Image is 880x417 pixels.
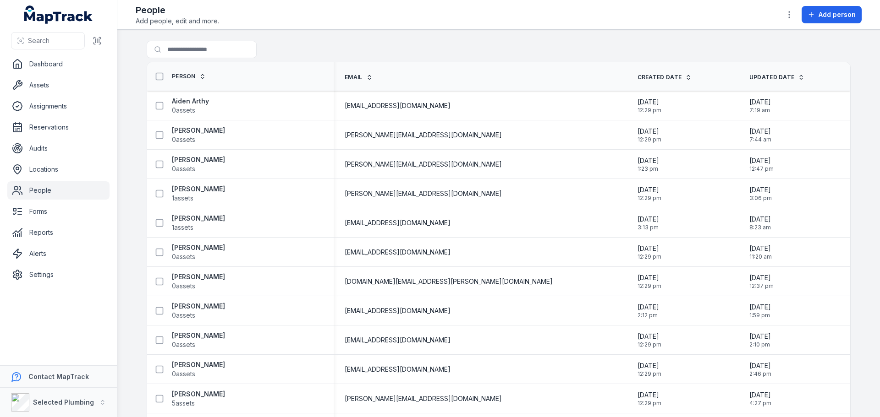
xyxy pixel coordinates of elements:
[7,181,110,200] a: People
[7,139,110,157] a: Audits
[638,273,661,282] span: [DATE]
[638,341,661,348] span: 12:29 pm
[638,215,659,231] time: 2/28/2025, 3:13:20 PM
[638,332,661,341] span: [DATE]
[172,135,195,144] span: 0 assets
[638,312,659,319] span: 2:12 pm
[345,189,502,198] span: [PERSON_NAME][EMAIL_ADDRESS][DOMAIN_NAME]
[172,272,225,282] strong: [PERSON_NAME]
[345,394,502,403] span: [PERSON_NAME][EMAIL_ADDRESS][DOMAIN_NAME]
[749,215,771,231] time: 7/29/2025, 8:23:24 AM
[172,399,195,408] span: 5 assets
[638,74,682,81] span: Created Date
[172,73,206,80] a: Person
[749,195,772,202] span: 3:06 pm
[638,253,661,260] span: 12:29 pm
[749,97,771,107] span: [DATE]
[749,390,771,400] span: [DATE]
[7,97,110,115] a: Assignments
[638,195,661,202] span: 12:29 pm
[638,361,661,378] time: 1/14/2025, 12:29:42 PM
[749,97,771,114] time: 7/29/2025, 7:19:23 AM
[749,215,771,224] span: [DATE]
[749,156,774,173] time: 7/29/2025, 12:47:23 PM
[638,165,659,173] span: 1:23 pm
[749,165,774,173] span: 12:47 pm
[749,224,771,231] span: 8:23 am
[172,360,225,379] a: [PERSON_NAME]0assets
[638,282,661,290] span: 12:29 pm
[172,360,225,369] strong: [PERSON_NAME]
[172,243,225,252] strong: [PERSON_NAME]
[172,243,225,261] a: [PERSON_NAME]0assets
[749,282,774,290] span: 12:37 pm
[638,400,661,407] span: 12:29 pm
[172,155,225,164] strong: [PERSON_NAME]
[638,244,661,260] time: 1/14/2025, 12:29:42 PM
[345,130,502,140] span: [PERSON_NAME][EMAIL_ADDRESS][DOMAIN_NAME]
[638,390,661,400] span: [DATE]
[749,370,771,378] span: 2:46 pm
[345,248,451,257] span: [EMAIL_ADDRESS][DOMAIN_NAME]
[136,4,219,16] h2: People
[172,184,225,203] a: [PERSON_NAME]1assets
[172,369,195,379] span: 0 assets
[749,273,774,282] span: [DATE]
[749,400,771,407] span: 4:27 pm
[7,118,110,136] a: Reservations
[172,302,225,320] a: [PERSON_NAME]0assets
[749,390,771,407] time: 7/29/2025, 4:27:33 PM
[819,10,856,19] span: Add person
[749,273,774,290] time: 7/29/2025, 12:37:47 PM
[638,127,661,143] time: 1/14/2025, 12:29:42 PM
[172,97,209,106] strong: Aiden Arthy
[28,373,89,380] strong: Contact MapTrack
[172,73,196,80] span: Person
[749,303,771,312] span: [DATE]
[638,107,661,114] span: 12:29 pm
[345,74,363,81] span: Email
[172,126,225,144] a: [PERSON_NAME]0assets
[172,97,209,115] a: Aiden Arthy0assets
[638,185,661,195] span: [DATE]
[136,16,219,26] span: Add people, edit and more.
[345,365,451,374] span: [EMAIL_ADDRESS][DOMAIN_NAME]
[638,303,659,319] time: 5/14/2025, 2:12:32 PM
[172,214,225,223] strong: [PERSON_NAME]
[172,390,225,399] strong: [PERSON_NAME]
[7,160,110,179] a: Locations
[7,223,110,242] a: Reports
[749,107,771,114] span: 7:19 am
[638,97,661,114] time: 1/14/2025, 12:29:42 PM
[345,160,502,169] span: [PERSON_NAME][EMAIL_ADDRESS][DOMAIN_NAME]
[638,97,661,107] span: [DATE]
[749,341,771,348] span: 2:10 pm
[172,194,193,203] span: 1 assets
[749,127,771,136] span: [DATE]
[28,36,49,45] span: Search
[638,370,661,378] span: 12:29 pm
[749,244,772,253] span: [DATE]
[24,5,93,24] a: MapTrack
[802,6,862,23] button: Add person
[638,273,661,290] time: 1/14/2025, 12:29:42 PM
[749,74,795,81] span: Updated Date
[638,303,659,312] span: [DATE]
[345,74,373,81] a: Email
[172,155,225,173] a: [PERSON_NAME]0assets
[7,76,110,94] a: Assets
[172,331,225,349] a: [PERSON_NAME]0assets
[749,303,771,319] time: 7/29/2025, 1:59:39 PM
[638,332,661,348] time: 1/14/2025, 12:29:42 PM
[7,265,110,284] a: Settings
[749,312,771,319] span: 1:59 pm
[749,136,771,143] span: 7:44 am
[172,331,225,340] strong: [PERSON_NAME]
[638,74,692,81] a: Created Date
[638,136,661,143] span: 12:29 pm
[638,127,661,136] span: [DATE]
[638,185,661,202] time: 1/14/2025, 12:29:42 PM
[749,332,771,348] time: 7/29/2025, 2:10:34 PM
[749,361,771,378] time: 7/29/2025, 2:46:54 PM
[638,224,659,231] span: 3:13 pm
